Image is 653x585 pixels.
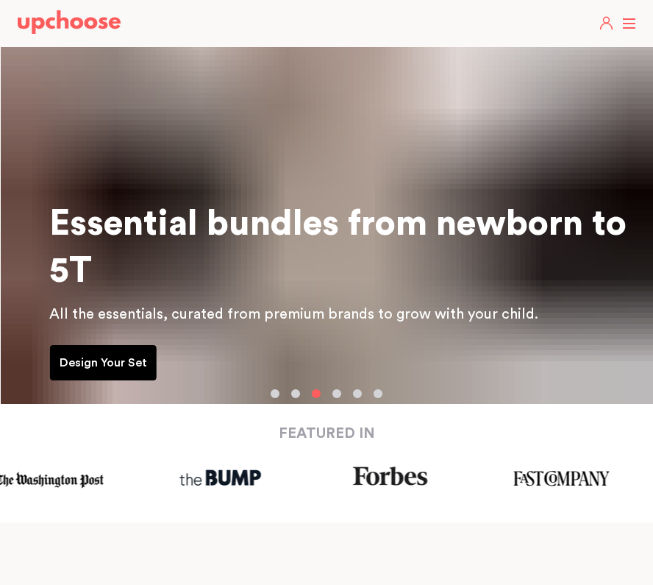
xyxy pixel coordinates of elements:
img: UpChoose [18,10,121,34]
strong: FEATURED IN [279,426,375,441]
p: All the essentials, curated from premium brands to grow with your child. [49,302,636,326]
p: Design Your Set [60,354,147,372]
a: UpChoose [18,10,121,38]
a: Design Your Set [50,345,157,380]
span: Essential bundles from newborn to 5T [49,206,627,288]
